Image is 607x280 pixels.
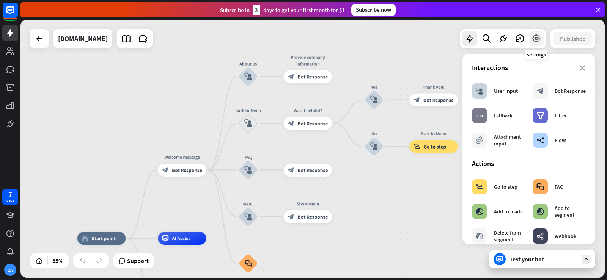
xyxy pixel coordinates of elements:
[476,208,483,215] i: block_add_to_segment
[288,167,294,173] i: block_bot_response
[472,159,586,168] div: Actions
[536,136,544,144] i: builder_tree
[220,5,345,15] div: Subscribe in days to get your first month for $1
[253,5,260,15] div: 3
[536,87,544,95] i: block_bot_response
[536,112,544,119] i: filter
[414,97,420,103] i: block_bot_response
[494,133,525,147] div: Attachment input
[172,167,202,173] span: Bot Response
[536,232,544,240] i: webhooks
[553,32,593,45] button: Published
[244,73,252,80] i: block_user_input
[555,233,576,239] div: Webhook
[423,97,454,103] span: Bot Response
[510,255,578,263] div: Test your bot
[229,60,267,67] div: About us
[494,112,513,119] div: Fallback
[279,107,337,114] div: Was it helpful?
[351,4,396,16] div: Subscribe now
[494,183,517,190] div: Go to step
[476,183,484,191] i: block_goto
[245,260,252,267] i: block_faq
[370,96,378,103] i: block_user_input
[579,65,586,71] i: close
[244,119,252,127] i: block_user_input
[476,87,483,95] i: block_user_input
[536,208,544,215] i: block_add_to_segment
[229,107,267,114] div: Back to Menu
[288,73,294,80] i: block_bot_response
[494,208,522,215] div: Add to leads
[229,154,267,160] div: FAQ
[494,88,518,94] div: User Input
[6,198,14,203] div: days
[2,189,18,205] a: 7 days
[279,200,337,207] div: Show Menu
[555,88,586,94] div: Bot Response
[288,213,294,220] i: block_bot_response
[405,130,463,137] div: Back to Menu
[297,120,328,127] span: Bot Response
[50,255,66,267] div: 85%
[288,120,294,127] i: block_bot_response
[355,84,393,90] div: Yes
[58,29,108,48] div: hinzafashions.pk
[355,130,393,137] div: No
[405,84,463,90] div: Thank you!
[279,54,337,67] div: Provide company information
[82,235,88,241] i: home_2
[476,232,483,240] i: block_delete_from_segment
[127,255,149,267] span: Support
[472,63,586,72] div: Interactions
[8,191,12,198] div: 7
[162,167,168,173] i: block_bot_response
[476,136,483,144] i: block_attachment
[536,183,544,191] i: block_faq
[494,229,525,243] div: Delete from segment
[555,112,567,119] div: Filter
[555,183,563,190] div: FAQ
[91,235,116,241] span: Start point
[244,213,252,220] i: block_user_input
[244,166,252,174] i: block_user_input
[555,205,586,218] div: Add to segment
[370,143,378,150] i: block_user_input
[153,154,211,160] div: Welcome message
[555,137,566,144] div: Flow
[297,73,328,80] span: Bot Response
[297,167,328,173] span: Bot Response
[414,143,420,150] i: block_goto
[297,213,328,220] span: Bot Response
[6,3,29,26] button: Open LiveChat chat widget
[229,200,267,207] div: Menu
[172,235,190,241] span: AI Assist
[4,264,16,276] div: ZA
[476,112,484,119] i: block_fallback
[424,143,447,150] span: Go to step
